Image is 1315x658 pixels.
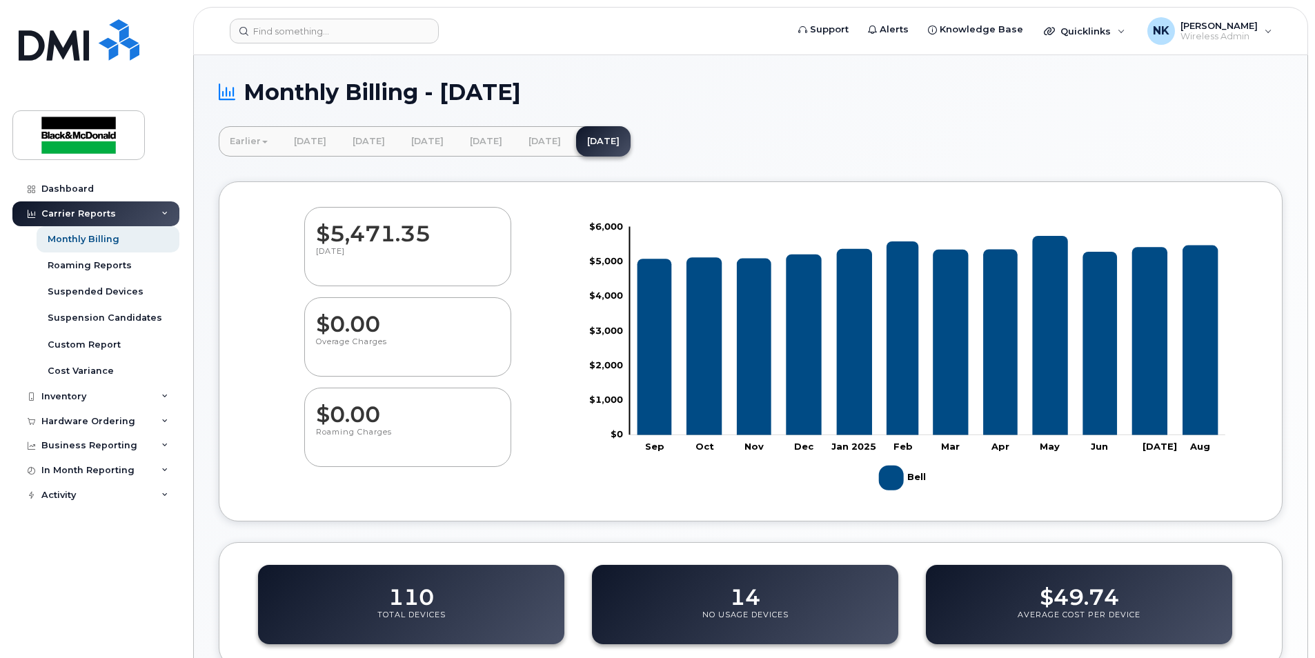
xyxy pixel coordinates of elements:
[1018,610,1140,635] p: Average Cost Per Device
[589,220,1226,495] g: Chart
[589,255,623,266] tspan: $5,000
[517,126,572,157] a: [DATE]
[730,571,760,610] dd: 14
[316,298,500,337] dd: $0.00
[342,126,396,157] a: [DATE]
[459,126,513,157] a: [DATE]
[219,80,1283,104] h1: Monthly Billing - [DATE]
[879,460,929,496] g: Bell
[589,220,623,231] tspan: $6,000
[941,441,960,452] tspan: Mar
[589,324,623,335] tspan: $3,000
[576,126,631,157] a: [DATE]
[744,441,764,452] tspan: Nov
[316,337,500,361] p: Overage Charges
[1189,441,1210,452] tspan: Aug
[611,428,623,439] tspan: $0
[316,427,500,452] p: Roaming Charges
[589,290,623,301] tspan: $4,000
[645,441,664,452] tspan: Sep
[1091,441,1108,452] tspan: Jun
[283,126,337,157] a: [DATE]
[1143,441,1177,452] tspan: [DATE]
[991,441,1009,452] tspan: Apr
[388,571,434,610] dd: 110
[589,394,623,405] tspan: $1,000
[831,441,876,452] tspan: Jan 2025
[702,610,789,635] p: No Usage Devices
[316,208,500,246] dd: $5,471.35
[316,246,500,271] p: [DATE]
[589,359,623,370] tspan: $2,000
[879,460,929,496] g: Legend
[637,235,1218,435] g: Bell
[316,388,500,427] dd: $0.00
[1040,571,1119,610] dd: $49.74
[1040,441,1060,452] tspan: May
[377,610,446,635] p: Total Devices
[695,441,714,452] tspan: Oct
[893,441,913,452] tspan: Feb
[219,126,279,157] a: Earlier
[794,441,814,452] tspan: Dec
[400,126,455,157] a: [DATE]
